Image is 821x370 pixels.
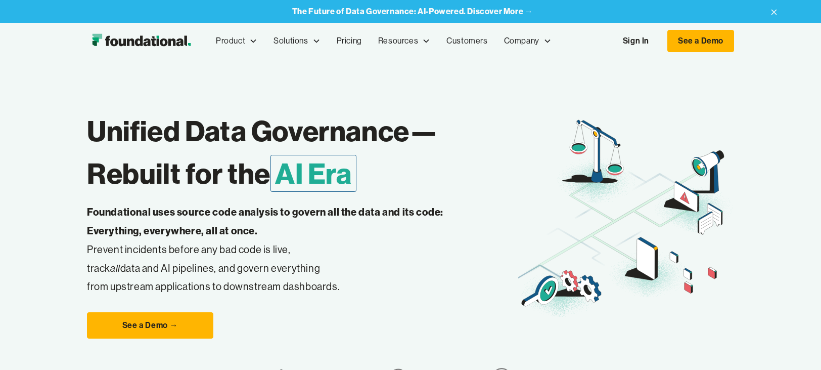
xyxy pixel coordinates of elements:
[667,30,734,52] a: See a Demo
[110,262,120,274] em: all
[87,31,196,51] a: home
[87,31,196,51] img: Foundational Logo
[370,24,438,58] div: Resources
[378,34,418,48] div: Resources
[87,205,443,237] strong: Foundational uses source code analysis to govern all the data and its code: Everything, everywher...
[329,24,370,58] a: Pricing
[265,24,328,58] div: Solutions
[270,155,356,192] span: AI Era
[87,312,213,339] a: See a Demo →
[613,30,659,52] a: Sign In
[87,203,475,296] p: Prevent incidents before any bad code is live, track data and AI pipelines, and govern everything...
[208,24,265,58] div: Product
[216,34,245,48] div: Product
[292,6,533,16] strong: The Future of Data Governance: AI-Powered. Discover More →
[438,24,495,58] a: Customers
[496,24,560,58] div: Company
[273,34,308,48] div: Solutions
[87,110,518,195] h1: Unified Data Governance— Rebuilt for the
[504,34,539,48] div: Company
[292,7,533,16] a: The Future of Data Governance: AI-Powered. Discover More →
